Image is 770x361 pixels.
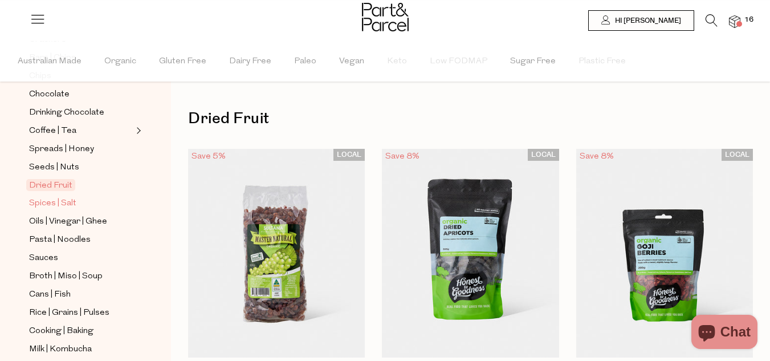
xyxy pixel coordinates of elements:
span: Drinking Chocolate [29,106,104,120]
img: Dried Apricots [382,149,559,358]
img: Part&Parcel [362,3,409,31]
a: Sauces [29,251,133,265]
span: Cooking | Baking [29,325,93,338]
span: LOCAL [722,149,753,161]
span: Sugar Free [510,42,556,82]
a: Pasta | Noodles [29,233,133,247]
span: Paleo [294,42,316,82]
inbox-online-store-chat: Shopify online store chat [688,315,761,352]
span: LOCAL [333,149,365,161]
a: Oils | Vinegar | Ghee [29,214,133,229]
a: Milk | Kombucha [29,342,133,356]
span: Sauces [29,252,58,265]
button: Expand/Collapse Coffee | Tea [133,124,141,137]
a: Cooking | Baking [29,324,133,338]
span: Low FODMAP [430,42,487,82]
span: Dairy Free [229,42,271,82]
span: Seeds | Nuts [29,161,79,175]
span: Australian Made [18,42,82,82]
span: LOCAL [528,149,559,161]
span: Rice | Grains | Pulses [29,306,109,320]
a: Hi [PERSON_NAME] [588,10,694,31]
span: Milk | Kombucha [29,343,92,356]
a: Cans | Fish [29,287,133,302]
span: Organic [104,42,136,82]
span: Chocolate [29,88,70,102]
span: 16 [742,15,756,25]
span: Gluten Free [159,42,206,82]
div: Save 8% [382,149,423,164]
span: Vegan [339,42,364,82]
span: Keto [387,42,407,82]
span: Dried Fruit [26,179,75,191]
img: Sultanas [188,149,365,358]
a: Seeds | Nuts [29,160,133,175]
a: Spreads | Honey [29,142,133,156]
span: Oils | Vinegar | Ghee [29,215,107,229]
a: Rice | Grains | Pulses [29,306,133,320]
span: Hi [PERSON_NAME] [612,16,681,26]
a: Drinking Chocolate [29,106,133,120]
a: Chocolate [29,87,133,102]
a: Coffee | Tea [29,124,133,138]
span: Spreads | Honey [29,143,94,156]
div: Save 8% [576,149,617,164]
a: Broth | Miso | Soup [29,269,133,283]
span: Pasta | Noodles [29,233,91,247]
span: Coffee | Tea [29,124,76,138]
span: Broth | Miso | Soup [29,270,103,283]
div: Save 5% [188,149,229,164]
a: Dried Fruit [29,179,133,192]
a: 16 [729,15,740,27]
h1: Dried Fruit [188,106,753,132]
span: Spices | Salt [29,197,76,210]
a: Spices | Salt [29,196,133,210]
img: Goji Berries [576,149,753,358]
span: Plastic Free [578,42,626,82]
span: Cans | Fish [29,288,71,302]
